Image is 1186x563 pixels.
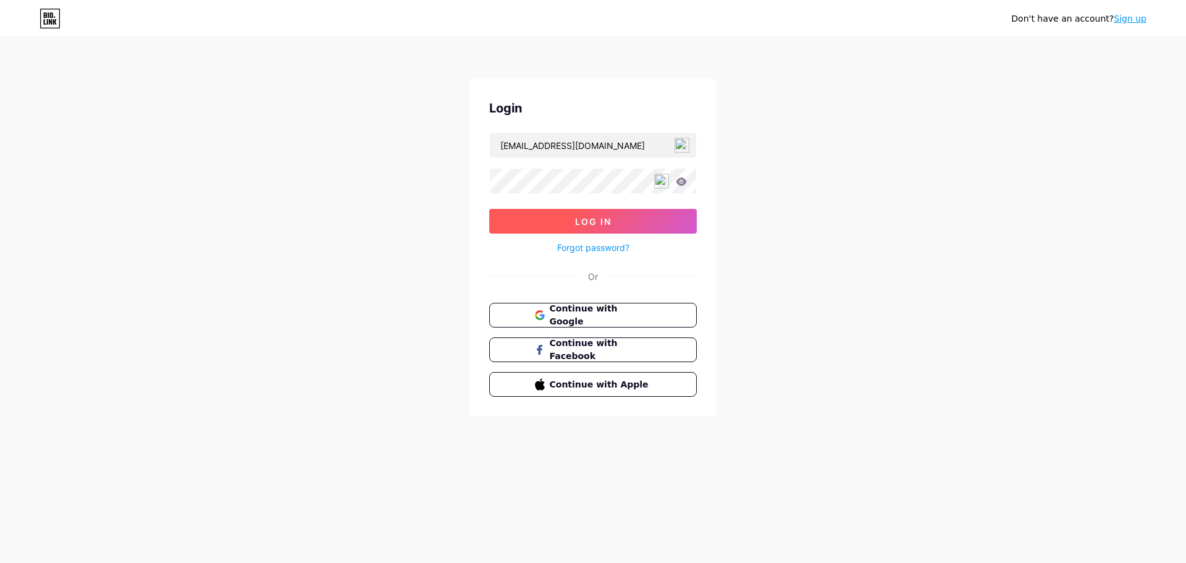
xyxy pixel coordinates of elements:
img: npw-badge-icon-locked.svg [654,174,669,188]
div: Or [588,270,598,283]
span: Continue with Google [550,302,652,328]
button: Continue with Facebook [489,337,697,362]
input: Username [490,133,696,158]
span: Continue with Apple [550,378,652,391]
button: Continue with Google [489,303,697,328]
div: Login [489,99,697,117]
button: Log In [489,209,697,234]
div: Don't have an account? [1011,12,1146,25]
span: Log In [575,216,612,227]
img: npw-badge-icon-locked.svg [675,138,689,153]
a: Sign up [1114,14,1146,23]
button: Continue with Apple [489,372,697,397]
a: Forgot password? [557,241,629,254]
span: Continue with Facebook [550,337,652,363]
